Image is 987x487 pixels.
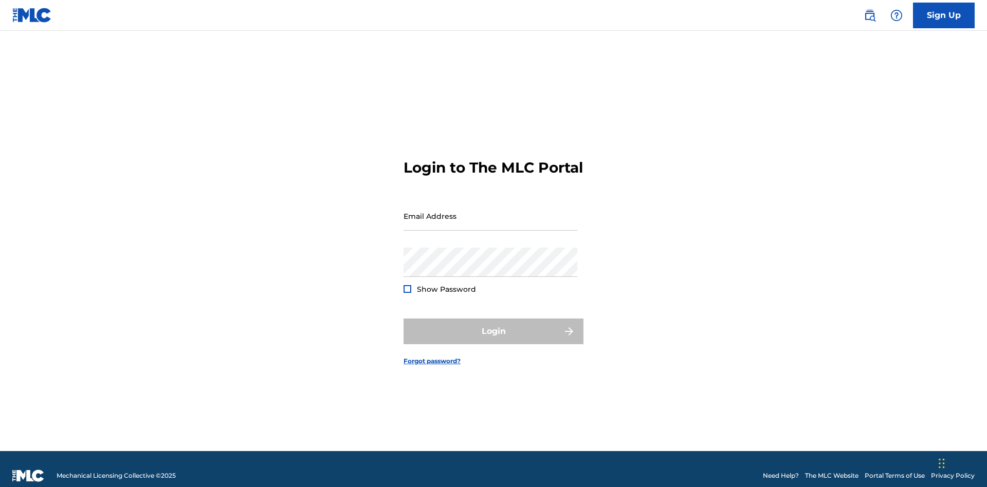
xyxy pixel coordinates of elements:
[57,471,176,480] span: Mechanical Licensing Collective © 2025
[763,471,799,480] a: Need Help?
[890,9,903,22] img: help
[860,5,880,26] a: Public Search
[404,159,583,177] h3: Login to The MLC Portal
[805,471,858,480] a: The MLC Website
[404,357,461,366] a: Forgot password?
[417,285,476,294] span: Show Password
[12,8,52,23] img: MLC Logo
[886,5,907,26] div: Help
[931,471,975,480] a: Privacy Policy
[939,448,945,479] div: Drag
[936,438,987,487] iframe: Chat Widget
[864,9,876,22] img: search
[865,471,925,480] a: Portal Terms of Use
[913,3,975,28] a: Sign Up
[12,470,44,482] img: logo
